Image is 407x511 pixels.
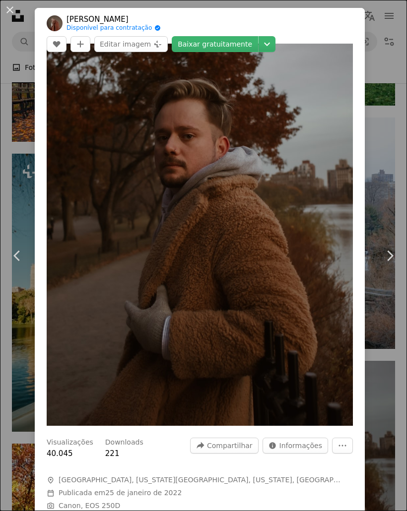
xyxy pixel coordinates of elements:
[47,15,63,31] img: Ir para o perfil de Rodrigo Sümmer
[372,208,407,303] a: Próximo
[105,449,120,458] span: 221
[94,36,168,52] button: Editar imagem
[47,44,353,426] img: um homem de pé ao lado de um corpo de água
[59,501,120,511] button: Canon, EOS 250D
[332,438,353,454] button: Mais ações
[207,438,253,453] span: Compartilhar
[105,438,143,448] h3: Downloads
[59,475,344,485] span: [GEOGRAPHIC_DATA], [US_STATE][GEOGRAPHIC_DATA], [US_STATE], [GEOGRAPHIC_DATA]
[263,438,328,454] button: Estatísticas desta imagem
[47,44,353,426] button: Ampliar esta imagem
[190,438,259,454] button: Compartilhar esta imagem
[67,14,161,24] a: [PERSON_NAME]
[67,24,161,32] a: Disponível para contratação
[172,36,258,52] a: Baixar gratuitamente
[47,36,67,52] button: Curtir
[47,449,73,458] span: 40.045
[259,36,275,52] button: Escolha o tamanho do download
[47,438,93,448] h3: Visualizações
[59,489,182,497] span: Publicada em
[279,438,322,453] span: Informações
[105,489,182,497] time: 25 de janeiro de 2022 às 10:49:38 GMT
[70,36,90,52] button: Adicionar à coleção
